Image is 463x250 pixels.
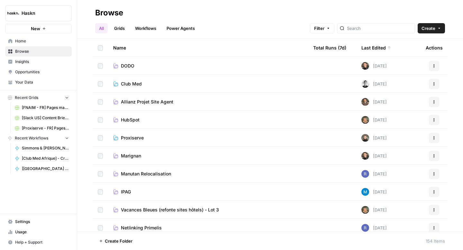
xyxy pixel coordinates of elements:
[314,25,324,31] span: Filter
[5,67,72,77] a: Opportunities
[113,171,303,177] a: Manutan Relocalisation
[5,133,72,143] button: Recent Workflows
[31,25,40,32] span: New
[113,99,303,105] a: Allianz Projet Site Agent
[15,79,69,85] span: Your Data
[95,236,136,246] button: Create Folder
[121,117,140,123] span: HubSpot
[110,23,129,33] a: Grids
[121,207,219,213] span: Vacances Bleues (refonte sites hôtels) - Lot 3
[22,105,69,111] span: [FNAIM - FR] Pages maison à vendre + ville - 150-300 mots Grid
[163,23,199,33] a: Power Agents
[113,207,303,213] a: Vacances Bleues (refonte sites hôtels) - Lot 3
[15,49,69,54] span: Browse
[361,152,387,160] div: [DATE]
[22,10,60,16] span: Haskn
[121,225,162,231] span: Netlinking Primelis
[15,239,69,245] span: Help + Support
[361,80,369,88] img: 5iwot33yo0fowbxplqtedoh7j1jy
[12,123,72,133] a: [Proxiserve - FR] Pages catégories - 800 mots sans FAQ Grid
[5,5,72,21] button: Workspace: Haskn
[422,25,435,31] span: Create
[105,238,132,244] span: Create Folder
[113,81,303,87] a: Club Med
[5,46,72,57] a: Browse
[361,80,387,88] div: [DATE]
[121,189,131,195] span: IPAG
[15,59,69,65] span: Insights
[12,103,72,113] a: [FNAIM - FR] Pages maison à vendre + ville - 150-300 mots Grid
[131,23,160,33] a: Workflows
[5,217,72,227] a: Settings
[15,135,48,141] span: Recent Workflows
[361,206,387,214] div: [DATE]
[361,188,387,196] div: [DATE]
[15,95,38,101] span: Recent Grids
[361,134,387,142] div: [DATE]
[113,225,303,231] a: Netlinking Primelis
[113,63,303,69] a: DODO
[5,227,72,237] a: Usage
[361,62,369,70] img: uhgcgt6zpiex4psiaqgkk0ok3li6
[15,69,69,75] span: Opportunities
[121,63,134,69] span: DODO
[5,93,72,103] button: Recent Grids
[7,7,19,19] img: Haskn Logo
[15,38,69,44] span: Home
[12,113,72,123] a: [Slack US] Content Brief & Content Generation - Creation
[361,170,387,178] div: [DATE]
[361,134,369,142] img: udf09rtbz9abwr5l4z19vkttxmie
[361,224,387,232] div: [DATE]
[361,98,387,106] div: [DATE]
[121,153,141,159] span: Marignan
[113,117,303,123] a: HubSpot
[22,125,69,131] span: [Proxiserve - FR] Pages catégories - 800 mots sans FAQ Grid
[361,170,369,178] img: u6bh93quptsxrgw026dpd851kwjs
[95,8,123,18] div: Browse
[426,39,443,57] div: Actions
[361,206,369,214] img: ziyu4k121h9vid6fczkx3ylgkuqx
[361,152,369,160] img: uhgcgt6zpiex4psiaqgkk0ok3li6
[15,219,69,225] span: Settings
[5,77,72,87] a: Your Data
[310,23,334,33] button: Filter
[121,171,171,177] span: Manutan Relocalisation
[121,99,173,105] span: Allianz Projet Site Agent
[361,116,369,124] img: ziyu4k121h9vid6fczkx3ylgkuqx
[361,224,369,232] img: u6bh93quptsxrgw026dpd851kwjs
[361,98,369,106] img: dizo4u6k27cofk4obq9v5qvvdkyt
[113,189,303,195] a: IPAG
[22,156,69,161] span: [Club Med Afrique] - Création + FAQ
[12,153,72,164] a: [Club Med Afrique] - Création + FAQ
[5,36,72,46] a: Home
[22,166,69,172] span: [[GEOGRAPHIC_DATA] Attitude - DE] Pages locales
[5,57,72,67] a: Insights
[113,135,303,141] a: Proxiserve
[121,135,144,141] span: Proxiserve
[5,237,72,247] button: Help + Support
[121,81,142,87] span: Club Med
[361,116,387,124] div: [DATE]
[113,153,303,159] a: Marignan
[361,188,369,196] img: xlx1vc11lo246mpl6i14p9z1ximr
[361,62,387,70] div: [DATE]
[113,39,303,57] div: Name
[5,24,72,33] button: New
[347,25,412,31] input: Search
[418,23,445,33] button: Create
[313,39,346,57] div: Total Runs (7d)
[12,164,72,174] a: [[GEOGRAPHIC_DATA] Attitude - DE] Pages locales
[12,143,72,153] a: Simmons & [PERSON_NAME] - Optimization pages for LLMs
[95,23,108,33] a: All
[22,145,69,151] span: Simmons & [PERSON_NAME] - Optimization pages for LLMs
[361,39,391,57] div: Last Edited
[22,115,69,121] span: [Slack US] Content Brief & Content Generation - Creation
[426,238,445,244] div: 154 Items
[15,229,69,235] span: Usage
